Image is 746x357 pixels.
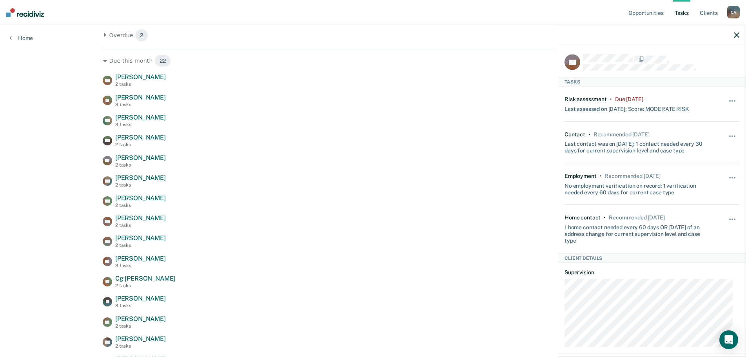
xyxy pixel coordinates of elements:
div: Due this month [103,54,643,67]
div: 3 tasks [115,263,166,268]
img: Recidiviz [6,8,44,17]
span: 2 [135,29,148,42]
span: Cg [PERSON_NAME] [115,275,175,282]
div: Home contact [564,214,601,221]
div: 2 tasks [115,82,166,87]
div: • [588,131,590,138]
div: • [600,172,602,179]
span: [PERSON_NAME] [115,73,166,81]
div: Employment [564,172,597,179]
div: 2 tasks [115,243,166,248]
div: 1 home contact needed every 60 days OR [DATE] of an address change for current supervision level ... [564,221,710,244]
div: • [610,96,612,102]
span: [PERSON_NAME] [115,295,166,302]
div: Last contact was on [DATE]; 1 contact needed every 30 days for current supervision level and case... [564,138,710,154]
div: Open Intercom Messenger [719,330,738,349]
div: Due 2 months ago [615,96,643,102]
dt: Supervision [564,269,739,275]
div: 2 tasks [115,343,166,349]
span: [PERSON_NAME] [115,214,166,222]
div: 2 tasks [115,182,166,188]
div: Recommended in 24 days [594,131,649,138]
div: 2 tasks [115,283,175,288]
div: 2 tasks [115,223,166,228]
div: 3 tasks [115,122,166,127]
div: Risk assessment [564,96,607,102]
span: [PERSON_NAME] [115,94,166,101]
span: [PERSON_NAME] [115,335,166,343]
span: [PERSON_NAME] [115,134,166,141]
span: 22 [154,54,171,67]
div: 2 tasks [115,203,166,208]
div: 3 tasks [115,303,166,308]
span: [PERSON_NAME] [115,114,166,121]
div: 2 tasks [115,323,166,329]
div: Client Details [558,253,746,263]
span: [PERSON_NAME] [115,174,166,181]
a: Home [9,34,33,42]
span: [PERSON_NAME] [115,154,166,161]
span: [PERSON_NAME] [115,234,166,242]
div: Overdue [103,29,643,42]
span: [PERSON_NAME] [115,255,166,262]
span: [PERSON_NAME] [115,194,166,202]
div: Tasks [558,77,746,86]
span: [PERSON_NAME] [115,315,166,323]
div: 2 tasks [115,142,166,147]
div: C A [727,6,740,18]
div: Recommended in 24 days [609,214,664,221]
div: Last assessed on [DATE]; Score: MODERATE RISK [564,102,689,112]
div: 3 tasks [115,102,166,107]
div: Recommended in 24 days [604,172,660,179]
div: 2 tasks [115,162,166,168]
div: Contact [564,131,585,138]
div: • [604,214,606,221]
div: No employment verification on record; 1 verification needed every 60 days for current case type [564,179,710,196]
